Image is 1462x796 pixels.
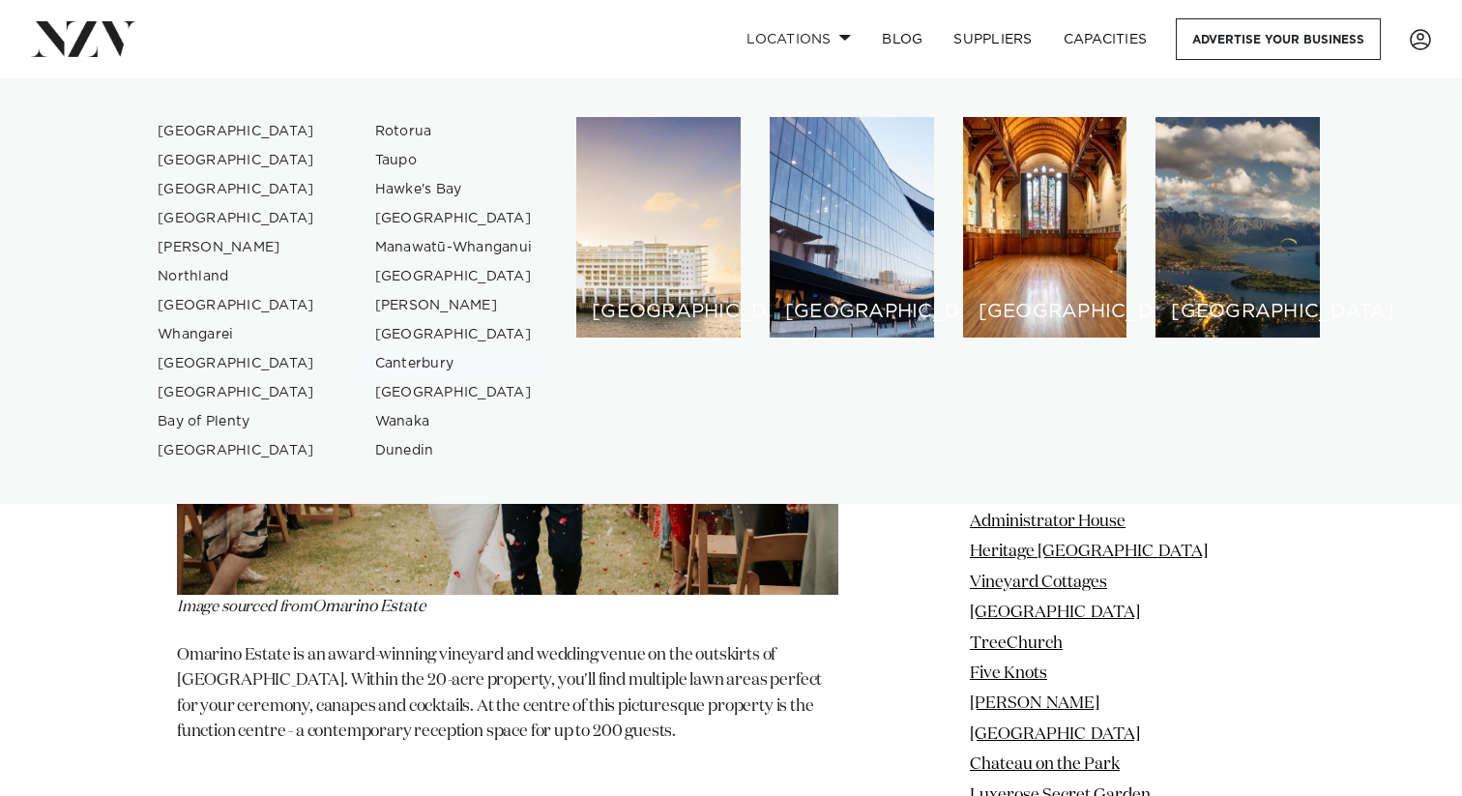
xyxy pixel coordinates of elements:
[142,291,331,320] a: [GEOGRAPHIC_DATA]
[360,378,548,407] a: [GEOGRAPHIC_DATA]
[1171,302,1304,322] h6: [GEOGRAPHIC_DATA]
[938,18,1047,60] a: SUPPLIERS
[970,665,1047,682] a: Five Knots
[142,262,331,291] a: Northland
[142,378,331,407] a: [GEOGRAPHIC_DATA]
[970,695,1099,712] a: [PERSON_NAME]
[360,117,548,146] a: Rotorua
[142,320,331,349] a: Whangarei
[866,18,938,60] a: BLOG
[360,291,548,320] a: [PERSON_NAME]
[576,117,741,338] a: Auckland venues [GEOGRAPHIC_DATA]
[970,634,1063,651] a: TreeChurch
[360,204,548,233] a: [GEOGRAPHIC_DATA]
[31,21,136,56] img: nzv-logo.png
[360,233,548,262] a: Manawatū-Whanganui
[731,18,866,60] a: Locations
[360,436,548,465] a: Dunedin
[360,146,548,175] a: Taupo
[1176,18,1381,60] a: Advertise your business
[142,175,331,204] a: [GEOGRAPHIC_DATA]
[970,756,1120,773] a: Chateau on the Park
[142,117,331,146] a: [GEOGRAPHIC_DATA]
[360,175,548,204] a: Hawke's Bay
[142,349,331,378] a: [GEOGRAPHIC_DATA]
[360,320,548,349] a: [GEOGRAPHIC_DATA]
[142,436,331,465] a: [GEOGRAPHIC_DATA]
[360,349,548,378] a: Canterbury
[1155,117,1320,338] a: Queenstown venues [GEOGRAPHIC_DATA]
[142,204,331,233] a: [GEOGRAPHIC_DATA]
[360,262,548,291] a: [GEOGRAPHIC_DATA]
[963,117,1127,338] a: Christchurch venues [GEOGRAPHIC_DATA]
[177,600,312,615] span: Image sourced from
[177,643,838,771] p: Omarino Estate is an award-winning vineyard and wedding venue on the outskirts of [GEOGRAPHIC_DAT...
[142,233,331,262] a: [PERSON_NAME]
[970,575,1107,591] a: Vineyard Cottages
[785,302,919,322] h6: [GEOGRAPHIC_DATA]
[177,599,426,615] em: Omarino Estate
[1048,18,1163,60] a: Capacities
[142,407,331,436] a: Bay of Plenty
[970,604,1140,621] a: [GEOGRAPHIC_DATA]
[592,302,725,322] h6: [GEOGRAPHIC_DATA]
[970,726,1140,743] a: [GEOGRAPHIC_DATA]
[979,302,1112,322] h6: [GEOGRAPHIC_DATA]
[142,146,331,175] a: [GEOGRAPHIC_DATA]
[360,407,548,436] a: Wanaka
[970,544,1208,560] a: Heritage [GEOGRAPHIC_DATA]
[770,117,934,338] a: Wellington venues [GEOGRAPHIC_DATA]
[970,514,1126,530] a: Administrator House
